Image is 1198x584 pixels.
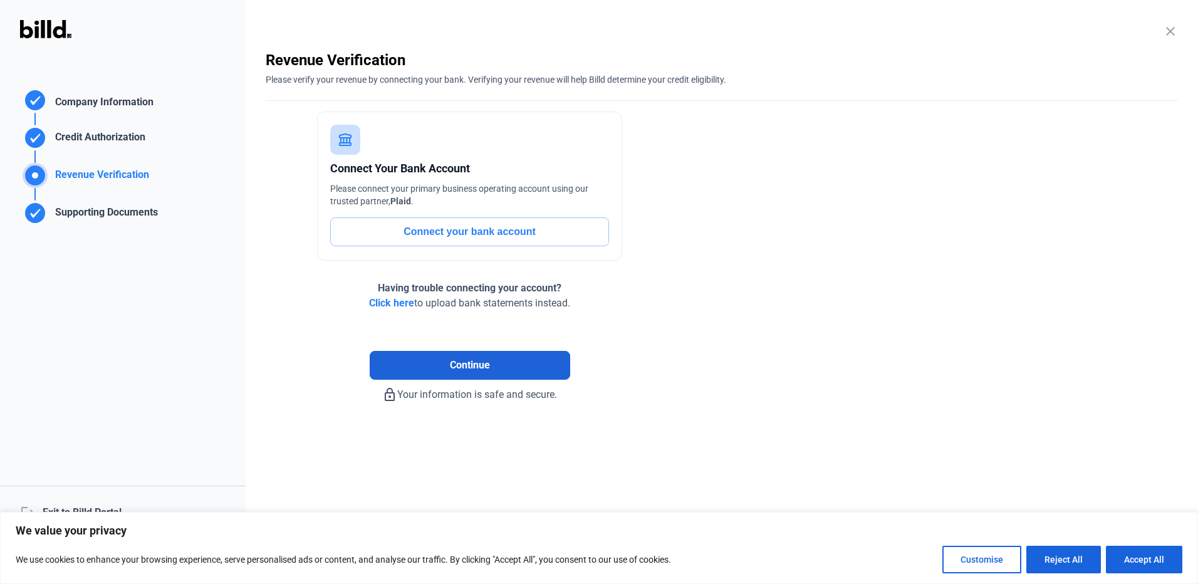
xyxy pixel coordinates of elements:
[20,505,33,518] mat-icon: logout
[330,182,609,207] div: Please connect your primary business operating account using our trusted partner, .
[390,196,411,206] span: Plaid
[1163,24,1178,39] mat-icon: close
[16,552,671,567] p: We use cookies to enhance your browsing experience, serve personalised ads or content, and analys...
[369,297,414,309] span: Click here
[50,95,154,113] div: Company Information
[378,282,561,294] span: Having trouble connecting your account?
[1106,546,1182,573] button: Accept All
[382,387,397,402] mat-icon: lock_outline
[942,546,1021,573] button: Customise
[1026,546,1101,573] button: Reject All
[330,217,609,246] button: Connect your bank account
[266,70,1178,86] div: Please verify your revenue by connecting your bank. Verifying your revenue will help Billd determ...
[369,281,570,311] div: to upload bank statements instead.
[266,50,1178,70] div: Revenue Verification
[330,160,609,177] div: Connect Your Bank Account
[50,167,149,188] div: Revenue Verification
[16,523,1182,538] p: We value your privacy
[450,358,490,373] span: Continue
[20,20,71,38] img: Billd Logo
[266,380,674,402] div: Your information is safe and secure.
[50,205,158,226] div: Supporting Documents
[50,130,145,150] div: Credit Authorization
[370,351,570,380] button: Continue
